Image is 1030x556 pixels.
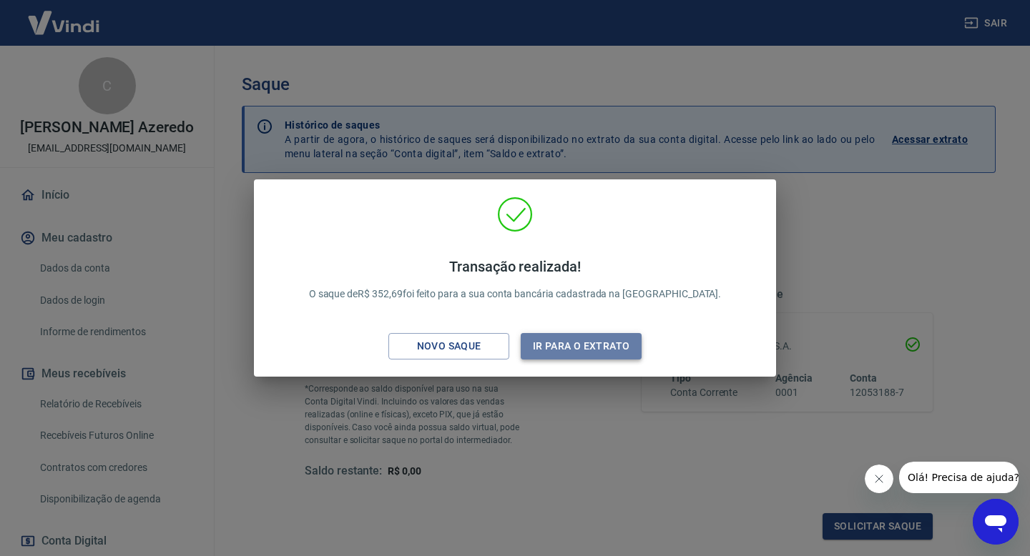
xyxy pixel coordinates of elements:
[899,462,1019,493] iframe: Mensagem da empresa
[309,258,722,275] h4: Transação realizada!
[865,465,893,493] iframe: Fechar mensagem
[388,333,509,359] button: Novo saque
[400,337,499,355] div: Novo saque
[973,499,1019,545] iframe: Botão para abrir a janela de mensagens
[309,258,722,302] p: O saque de R$ 352,69 foi feito para a sua conta bancária cadastrada na [GEOGRAPHIC_DATA].
[9,10,120,21] span: Olá! Precisa de ajuda?
[521,333,642,359] button: Ir para o extrato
